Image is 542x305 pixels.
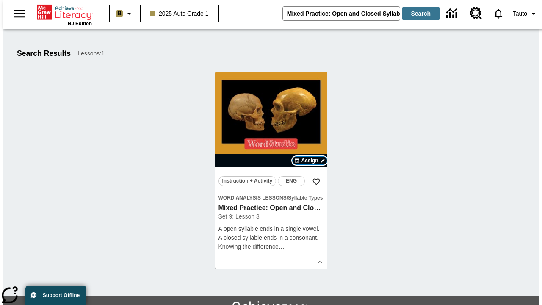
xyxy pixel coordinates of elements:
span: 2025 Auto Grade 1 [150,9,209,18]
span: B [117,8,122,19]
button: Add to Favorites [309,174,324,189]
button: Instruction + Activity [218,176,277,186]
button: Profile/Settings [509,6,542,21]
div: Home [37,3,92,26]
button: Boost Class color is light brown. Change class color [113,6,138,21]
span: ENG [286,177,297,186]
span: Support Offline [43,292,80,298]
div: lesson details [215,72,327,269]
button: Open side menu [7,1,32,26]
input: search field [283,7,400,20]
a: Data Center [441,2,465,25]
h1: Search Results [17,49,71,58]
span: Instruction + Activity [222,177,273,186]
a: Resource Center, Will open in new tab [465,2,487,25]
span: … [279,243,285,250]
span: / [287,195,288,201]
span: Word Analysis Lessons [218,195,287,201]
button: Assign Choose Dates [292,156,327,165]
div: A open syllable ends in a single vowel. A closed syllable ends in a consonant. Knowing the differenc [218,225,324,251]
button: ENG [278,176,305,186]
button: Show Details [314,255,326,268]
h3: Mixed Practice: Open and Closed Syllables [218,204,324,213]
span: Tauto [513,9,527,18]
button: Support Offline [25,286,86,305]
a: Home [37,4,92,21]
span: NJ Edition [68,21,92,26]
span: Lessons : 1 [77,49,105,58]
span: Syllable Types [288,195,323,201]
span: Topic: Word Analysis Lessons/Syllable Types [218,193,324,202]
button: Search [402,7,440,20]
span: Assign [301,157,318,164]
a: Notifications [487,3,509,25]
span: e [275,243,279,250]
